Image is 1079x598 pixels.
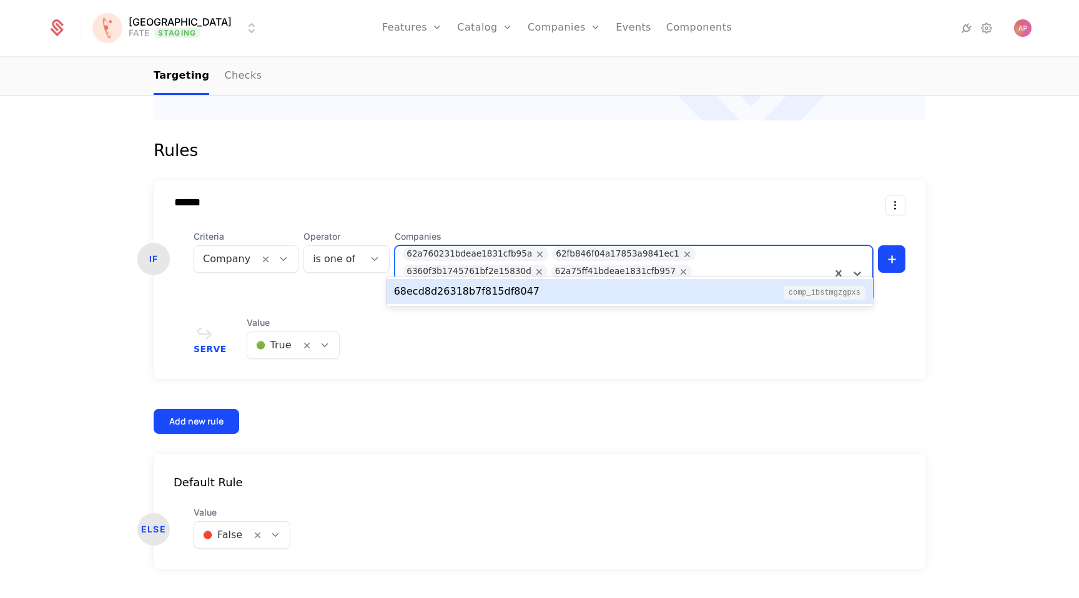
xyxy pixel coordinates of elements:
div: ELSE [137,513,170,546]
span: Value [247,316,340,329]
div: 6360f3b1745761bf2e15830d [406,265,531,278]
div: 62a75ff41bdeae1831cfb957 [555,265,676,278]
span: Operator [303,230,390,243]
img: Aleksandar Perisic [1014,19,1032,37]
button: Add new rule [154,409,239,434]
div: Remove 6360f3b1745761bf2e15830d [531,265,548,278]
div: Rules [154,140,925,160]
div: Remove 62a760231bdeae1831cfb95a [532,247,548,261]
button: Select environment [96,14,259,42]
div: Default Rule [154,474,925,491]
nav: Main [154,58,925,95]
ul: Choose Sub Page [154,58,262,95]
a: Checks [224,58,262,95]
button: Select action [885,195,905,215]
div: Remove 62fb846f04a17853a9841ec1 [679,247,696,261]
span: Companies [395,230,873,243]
div: Add new rule [169,415,224,428]
div: Remove 62a75ff41bdeae1831cfb957 [676,265,692,278]
div: 62fb846f04a17853a9841ec1 [556,247,679,261]
span: comp_iBSTmGZgpxS [784,286,865,300]
a: Integrations [959,21,974,36]
a: Settings [979,21,994,36]
button: Open user button [1014,19,1032,37]
img: Florence [92,13,122,43]
span: Staging [154,28,200,38]
div: 68ecd8d26318b7f815df8047 [394,284,539,299]
div: FATE [129,27,149,39]
span: Value [194,506,290,519]
span: [GEOGRAPHIC_DATA] [129,17,232,27]
span: Serve [194,345,227,353]
button: + [878,245,905,273]
a: Targeting [154,58,209,95]
span: Criteria [194,230,298,243]
div: 62a760231bdeae1831cfb95a [406,247,532,261]
div: IF [137,243,170,275]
